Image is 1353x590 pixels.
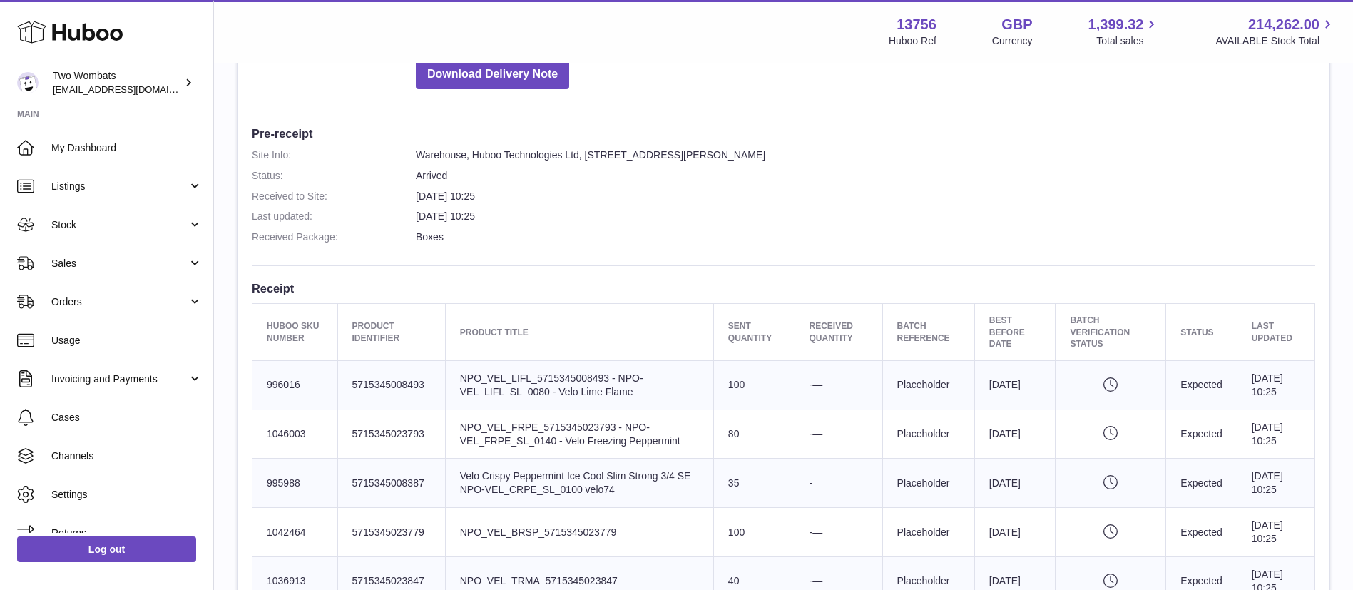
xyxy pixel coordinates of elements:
[882,508,974,557] td: Placeholder
[882,360,974,410] td: Placeholder
[1056,304,1166,361] th: Batch Verification Status
[53,83,210,95] span: [EMAIL_ADDRESS][DOMAIN_NAME]
[1237,410,1314,459] td: [DATE] 10:25
[974,410,1056,459] td: [DATE]
[416,190,1315,203] dd: [DATE] 10:25
[51,527,203,540] span: Returns
[416,169,1315,183] dd: Arrived
[795,360,882,410] td: -—
[1237,304,1314,361] th: Last updated
[992,34,1033,48] div: Currency
[1166,459,1237,508] td: Expected
[252,210,416,223] dt: Last updated:
[713,304,795,361] th: Sent Quantity
[1088,15,1160,48] a: 1,399.32 Total sales
[1166,508,1237,557] td: Expected
[445,304,713,361] th: Product title
[252,126,1315,141] h3: Pre-receipt
[51,257,188,270] span: Sales
[51,334,203,347] span: Usage
[53,69,181,96] div: Two Wombats
[252,304,338,361] th: Huboo SKU Number
[445,360,713,410] td: NPO_VEL_LIFL_5715345008493 - NPO-VEL_LIFL_SL_0080 - Velo Lime Flame
[252,148,416,162] dt: Site Info:
[252,360,338,410] td: 996016
[416,148,1315,162] dd: Warehouse, Huboo Technologies Ltd, [STREET_ADDRESS][PERSON_NAME]
[51,295,188,309] span: Orders
[1237,360,1314,410] td: [DATE] 10:25
[1237,508,1314,557] td: [DATE] 10:25
[1166,304,1237,361] th: Status
[713,360,795,410] td: 100
[252,230,416,244] dt: Received Package:
[51,141,203,155] span: My Dashboard
[713,508,795,557] td: 100
[337,508,445,557] td: 5715345023779
[882,459,974,508] td: Placeholder
[337,410,445,459] td: 5715345023793
[51,411,203,424] span: Cases
[445,410,713,459] td: NPO_VEL_FRPE_5715345023793 - NPO-VEL_FRPE_SL_0140 - Velo Freezing Peppermint
[1215,34,1336,48] span: AVAILABLE Stock Total
[974,459,1056,508] td: [DATE]
[974,508,1056,557] td: [DATE]
[445,508,713,557] td: NPO_VEL_BRSP_5715345023779
[51,449,203,463] span: Channels
[1166,360,1237,410] td: Expected
[252,410,338,459] td: 1046003
[1166,410,1237,459] td: Expected
[252,459,338,508] td: 995988
[416,210,1315,223] dd: [DATE] 10:25
[51,218,188,232] span: Stock
[897,15,936,34] strong: 13756
[17,72,39,93] img: internalAdmin-13756@internal.huboo.com
[252,508,338,557] td: 1042464
[51,372,188,386] span: Invoicing and Payments
[416,60,569,89] button: Download Delivery Note
[51,488,203,502] span: Settings
[337,459,445,508] td: 5715345008387
[974,304,1056,361] th: Best Before Date
[1096,34,1160,48] span: Total sales
[713,410,795,459] td: 80
[252,280,1315,296] h3: Receipt
[1215,15,1336,48] a: 214,262.00 AVAILABLE Stock Total
[252,190,416,203] dt: Received to Site:
[1237,459,1314,508] td: [DATE] 10:25
[51,180,188,193] span: Listings
[1248,15,1319,34] span: 214,262.00
[252,169,416,183] dt: Status:
[882,304,974,361] th: Batch Reference
[1088,15,1144,34] span: 1,399.32
[795,410,882,459] td: -—
[337,304,445,361] th: Product Identifier
[416,230,1315,244] dd: Boxes
[17,536,196,562] a: Log out
[445,459,713,508] td: Velo Crispy Peppermint Ice Cool Slim Strong 3/4 SE NPO-VEL_CRPE_SL_0100 velo74
[882,410,974,459] td: Placeholder
[795,508,882,557] td: -—
[337,360,445,410] td: 5715345008493
[889,34,936,48] div: Huboo Ref
[713,459,795,508] td: 35
[974,360,1056,410] td: [DATE]
[795,459,882,508] td: -—
[1001,15,1032,34] strong: GBP
[795,304,882,361] th: Received Quantity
